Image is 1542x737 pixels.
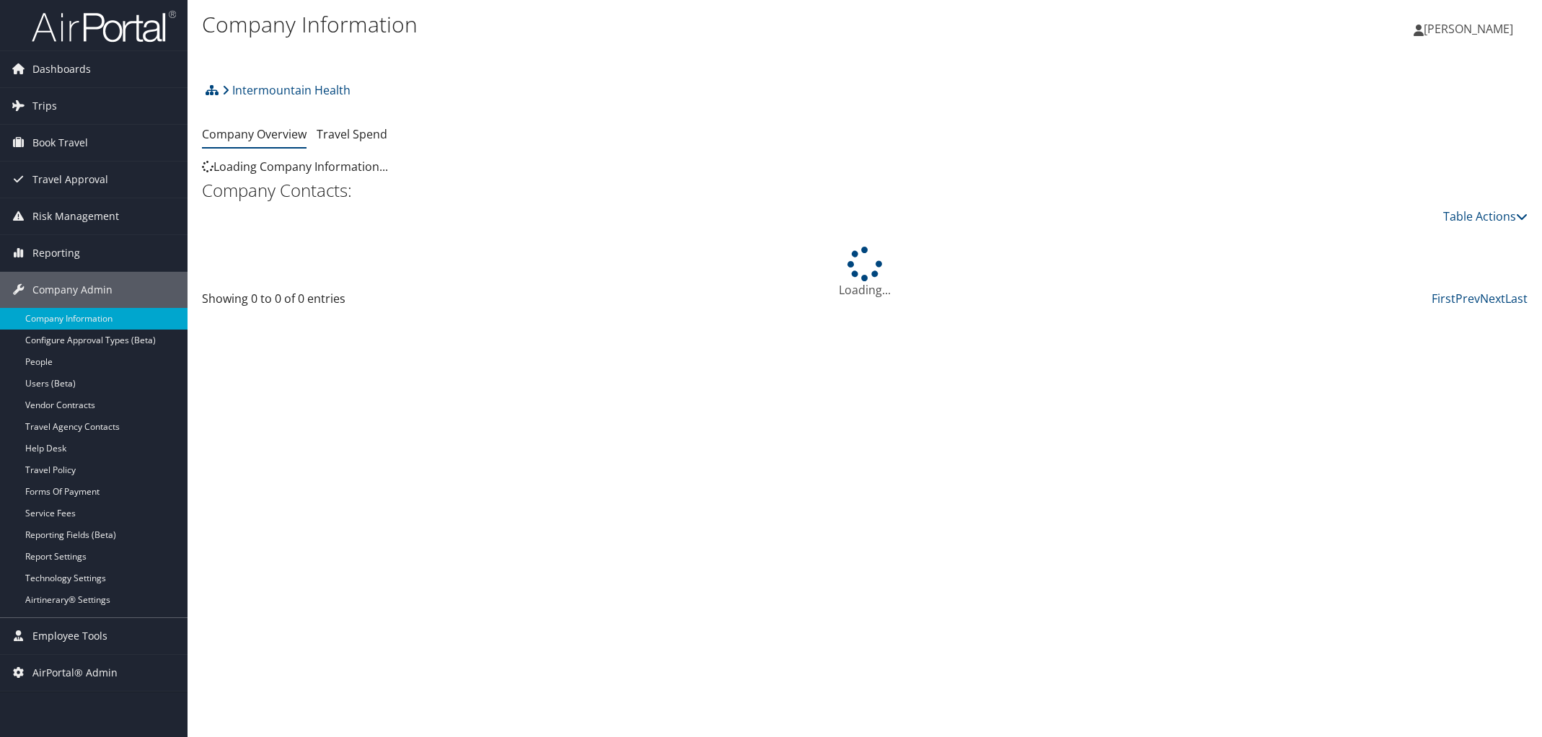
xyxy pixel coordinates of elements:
h2: Company Contacts: [202,178,1528,203]
div: Showing 0 to 0 of 0 entries [202,290,517,314]
div: Loading... [202,247,1528,299]
img: airportal-logo.png [32,9,176,43]
span: Company Admin [32,272,113,308]
a: Company Overview [202,126,307,142]
span: Reporting [32,235,80,271]
span: Loading Company Information... [202,159,388,175]
a: Travel Spend [317,126,387,142]
a: Next [1480,291,1505,306]
span: Travel Approval [32,162,108,198]
a: Last [1505,291,1528,306]
span: [PERSON_NAME] [1424,21,1513,37]
span: Employee Tools [32,618,107,654]
a: [PERSON_NAME] [1414,7,1528,50]
h1: Company Information [202,9,1085,40]
span: Trips [32,88,57,124]
span: Book Travel [32,125,88,161]
a: Table Actions [1443,208,1528,224]
span: Risk Management [32,198,119,234]
a: Prev [1455,291,1480,306]
span: Dashboards [32,51,91,87]
a: First [1432,291,1455,306]
a: Intermountain Health [222,76,351,105]
span: AirPortal® Admin [32,655,118,691]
